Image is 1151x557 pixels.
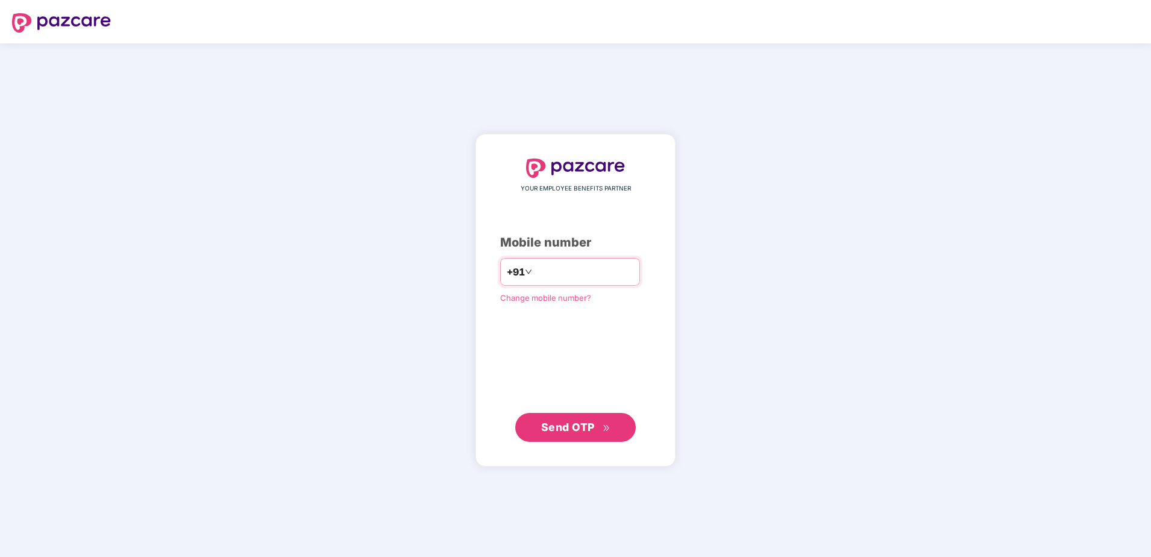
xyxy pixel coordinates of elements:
[515,413,636,442] button: Send OTPdouble-right
[603,424,610,432] span: double-right
[541,421,595,433] span: Send OTP
[12,13,111,33] img: logo
[507,265,525,280] span: +91
[521,184,631,194] span: YOUR EMPLOYEE BENEFITS PARTNER
[525,268,532,275] span: down
[500,233,651,252] div: Mobile number
[526,159,625,178] img: logo
[500,293,591,303] a: Change mobile number?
